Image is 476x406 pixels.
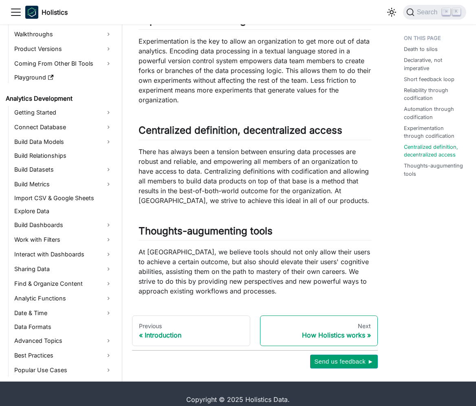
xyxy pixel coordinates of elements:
[139,147,371,205] p: There has always been a tension between ensuring data processes are robust and reliable, and empo...
[29,395,447,404] div: Copyright © 2025 Holistics Data.
[12,321,115,333] a: Data Formats
[139,322,243,330] div: Previous
[12,248,115,261] a: Interact with Dashboards
[139,247,371,296] p: At [GEOGRAPHIC_DATA], we believe tools should not only allow their users to achieve a certain out...
[139,124,371,140] h2: Centralized definition, decentralized access
[12,28,115,41] a: Walkthroughs
[267,322,371,330] div: Next
[12,192,115,204] a: Import CSV & Google Sheets
[404,75,454,83] a: Short feedback loop
[12,334,115,347] a: Advanced Topics
[25,6,68,19] a: HolisticsHolistics
[404,162,463,177] a: Thoughts-augumenting tools
[404,124,463,140] a: Experimentation through codification
[385,6,398,19] button: Switch between dark and light mode (currently light mode)
[260,316,378,346] a: NextHow Holistics works
[3,93,115,104] a: Analytics Development
[132,316,378,346] nav: Docs pages
[12,72,115,83] a: Playground
[12,263,115,276] a: Sharing Data
[139,331,243,339] div: Introduction
[12,205,115,217] a: Explore Data
[12,292,115,305] a: Analytic Functions
[132,316,250,346] a: PreviousIntroduction
[139,36,371,105] p: Experimentation is the key to allow an organization to get more out of data analytics. Encoding d...
[404,143,463,159] a: Centralized definition, decentralized access
[12,57,115,70] a: Coming From Other BI Tools
[404,105,463,121] a: Automation through codification
[25,6,38,19] img: Holistics
[12,135,115,148] a: Build Data Models
[42,7,68,17] b: Holistics
[404,56,463,72] a: Declarative, not imperative
[12,42,115,55] a: Product Versions
[12,307,115,320] a: Date & Time
[12,106,115,119] a: Getting Started
[12,218,115,232] a: Build Dashboards
[404,45,438,53] a: Death to silos
[314,356,374,367] span: Send us feedback ►
[12,349,115,362] a: Best Practices
[310,355,378,368] button: Send us feedback ►
[12,178,115,191] a: Build Metrics
[442,8,450,15] kbd: ⌘
[452,8,461,15] kbd: K
[10,6,22,18] button: Toggle navigation bar
[403,5,466,20] button: Search (Command+K)
[139,225,371,241] h2: Thoughts-augumenting tools
[12,121,115,134] a: Connect Database
[12,233,115,246] a: Work with Filters
[267,331,371,339] div: How Holistics works
[12,163,115,176] a: Build Datasets
[404,86,463,102] a: Reliability through codification
[12,150,115,161] a: Build Relationships
[12,364,115,377] a: Popular Use Cases
[12,277,115,290] a: Find & Organize Content
[414,9,443,16] span: Search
